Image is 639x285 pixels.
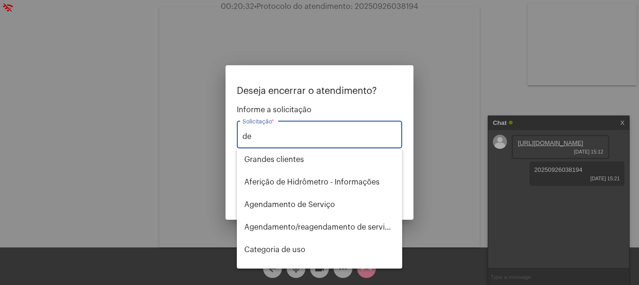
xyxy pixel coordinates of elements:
span: Informe a solicitação [237,106,402,114]
span: ⁠Grandes clientes [244,148,395,171]
input: Buscar solicitação [242,132,397,141]
span: Agendamento de Serviço [244,193,395,216]
span: Categoria de uso [244,239,395,261]
p: Deseja encerrar o atendimento? [237,86,402,96]
span: Agendamento/reagendamento de serviços - informações [244,216,395,239]
span: Aferição de Hidrômetro - Informações [244,171,395,193]
span: Concessão de Benefício Social [244,261,395,284]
